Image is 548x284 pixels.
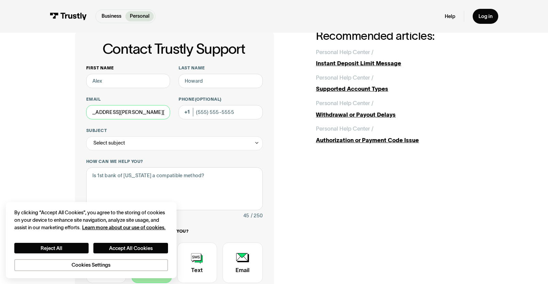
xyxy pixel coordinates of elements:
div: Select subject [93,139,125,147]
a: Log in [473,9,498,24]
label: First name [86,65,170,71]
div: Cookie banner [6,202,177,278]
div: Instant Deposit Limit Message [316,59,473,68]
label: Email [86,97,170,102]
button: Cookies Settings [14,259,168,271]
button: Accept All Cookies [93,243,168,253]
p: Business [102,13,121,20]
a: More information about your privacy, opens in a new tab [82,225,166,230]
div: By clicking “Accept All Cookies”, you agree to the storing of cookies on your device to enhance s... [14,209,168,232]
div: Select subject [86,136,263,151]
input: Alex [86,74,170,88]
a: Personal Help Center /Instant Deposit Limit Message [316,48,473,68]
div: Personal Help Center / [316,48,374,56]
div: Authorization or Payment Code Issue [316,136,473,145]
input: (555) 555-5555 [179,105,262,119]
a: Business [97,11,125,21]
a: Personal [125,11,154,21]
button: Reject All [14,243,89,253]
a: Personal Help Center /Authorization or Payment Code Issue [316,124,473,144]
label: How can we help you? [86,159,263,165]
a: Help [445,13,455,20]
label: Phone [179,97,262,102]
a: Personal Help Center /Withdrawal or Payout Delays [316,99,473,119]
h2: Recommended articles: [316,30,473,43]
div: Withdrawal or Payout Delays [316,111,473,119]
img: Trustly Logo [50,13,87,20]
label: Last name [179,65,262,71]
div: / 250 [251,212,263,220]
div: Personal Help Center / [316,99,374,107]
div: 45 [243,212,249,220]
input: Howard [179,74,262,88]
div: Privacy [14,209,168,271]
div: Supported Account Types [316,85,473,93]
input: alex@mail.com [86,105,170,119]
span: (Optional) [195,97,222,102]
p: Personal [130,13,150,20]
label: Subject [86,128,263,134]
div: Personal Help Center / [316,73,374,82]
div: Personal Help Center / [316,124,374,133]
a: Personal Help Center /Supported Account Types [316,73,473,93]
h1: Contact Trustly Support [85,41,263,57]
div: Log in [478,13,492,20]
